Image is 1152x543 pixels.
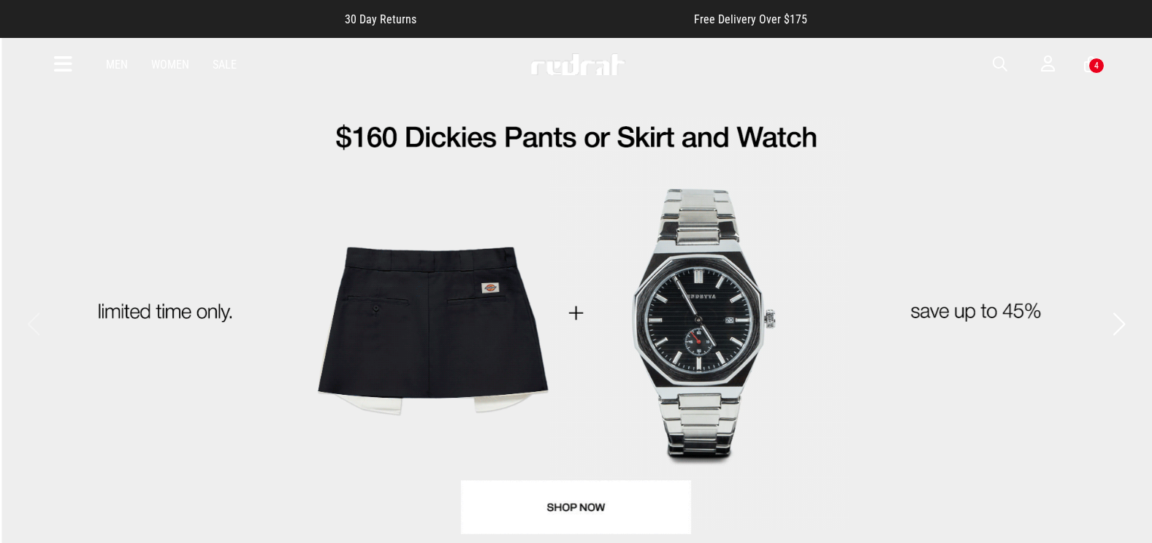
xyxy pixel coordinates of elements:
[1109,308,1129,340] button: Next slide
[106,58,128,72] a: Men
[1094,61,1099,71] div: 4
[345,12,416,26] span: 30 Day Returns
[213,58,237,72] a: Sale
[530,53,626,75] img: Redrat logo
[446,12,665,26] iframe: Customer reviews powered by Trustpilot
[23,308,43,340] button: Previous slide
[694,12,807,26] span: Free Delivery Over $175
[151,58,189,72] a: Women
[1084,57,1098,72] a: 4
